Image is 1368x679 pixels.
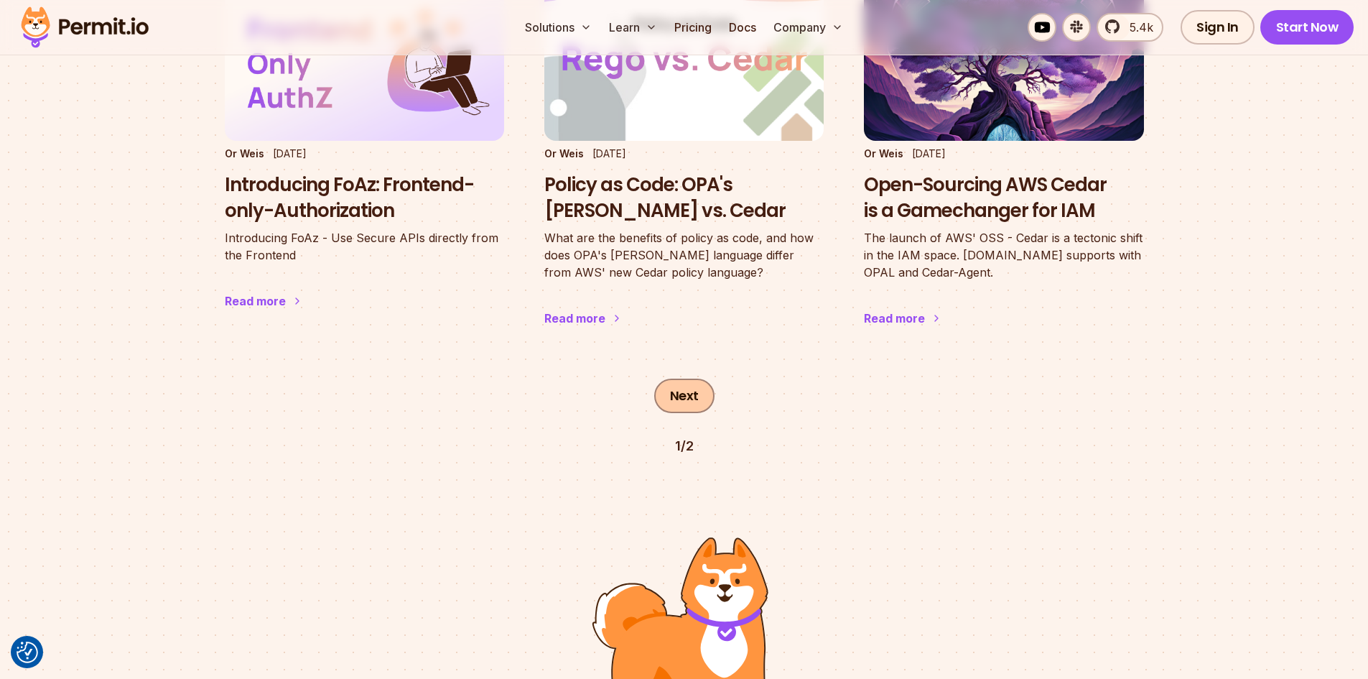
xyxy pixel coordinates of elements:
time: [DATE] [592,147,626,160]
button: Consent Preferences [17,642,38,663]
p: Or Weis [225,147,264,161]
a: Sign In [1181,10,1255,45]
p: What are the benefits of policy as code, and how does OPA's [PERSON_NAME] language differ from AW... [544,229,824,281]
a: Docs [723,13,762,42]
a: Pricing [669,13,717,42]
h3: Policy as Code: OPA's [PERSON_NAME] vs. Cedar [544,172,824,224]
p: The launch of AWS' OSS - Cedar is a tectonic shift in the IAM space. [DOMAIN_NAME] supports with ... [864,229,1143,281]
div: 1 / 2 [675,436,694,456]
a: Next [654,379,715,413]
p: Introducing FoAz - Use Secure APIs directly from the Frontend [225,229,504,264]
h3: Introducing FoAz: Frontend-only-Authorization [225,172,504,224]
p: Or Weis [544,147,584,161]
span: 5.4k [1121,19,1153,36]
a: Start Now [1260,10,1354,45]
time: [DATE] [912,147,946,160]
div: Read more [544,310,605,327]
div: Read more [225,292,286,310]
button: Learn [603,13,663,42]
img: Permit logo [14,3,155,52]
img: Revisit consent button [17,642,38,663]
a: 5.4k [1097,13,1163,42]
div: Read more [864,310,925,327]
button: Company [768,13,849,42]
p: Or Weis [864,147,903,161]
button: Solutions [519,13,597,42]
h3: Open-Sourcing AWS Cedar is a Gamechanger for IAM [864,172,1143,224]
time: [DATE] [273,147,307,160]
